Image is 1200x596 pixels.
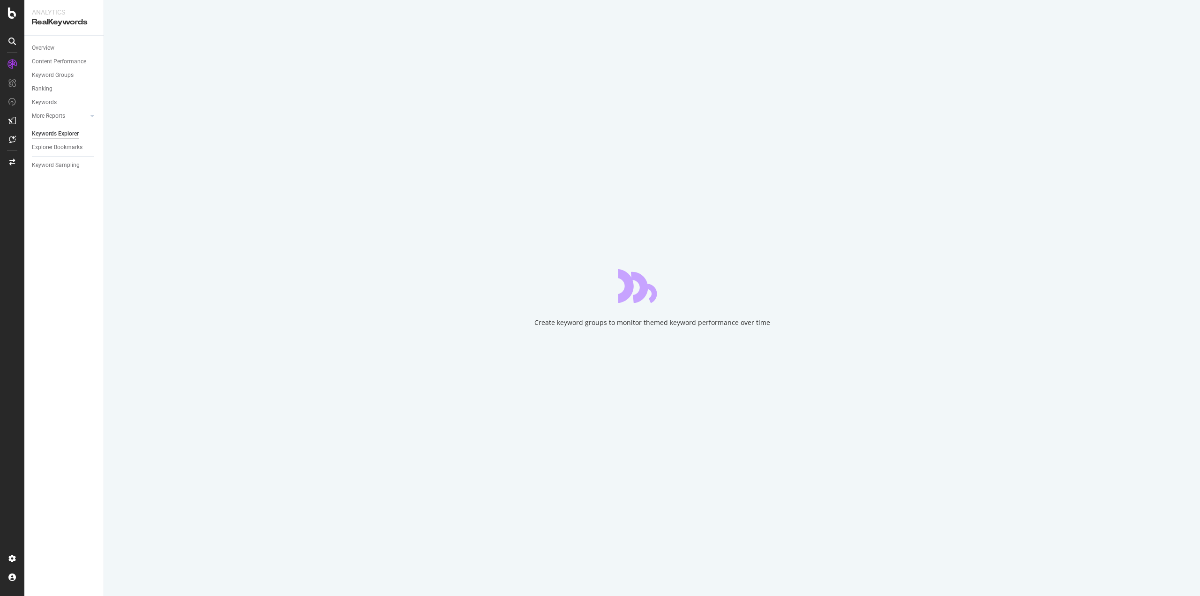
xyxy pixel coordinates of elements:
[534,318,770,327] div: Create keyword groups to monitor themed keyword performance over time
[32,160,97,170] a: Keyword Sampling
[32,98,57,107] div: Keywords
[32,143,82,152] div: Explorer Bookmarks
[32,57,86,67] div: Content Performance
[32,129,79,139] div: Keywords Explorer
[32,57,97,67] a: Content Performance
[32,84,52,94] div: Ranking
[32,43,97,53] a: Overview
[32,98,97,107] a: Keywords
[32,160,80,170] div: Keyword Sampling
[618,269,686,303] div: animation
[32,111,65,121] div: More Reports
[32,84,97,94] a: Ranking
[32,43,54,53] div: Overview
[32,129,97,139] a: Keywords Explorer
[32,143,97,152] a: Explorer Bookmarks
[32,8,96,17] div: Analytics
[32,17,96,28] div: RealKeywords
[32,70,97,80] a: Keyword Groups
[32,111,88,121] a: More Reports
[32,70,74,80] div: Keyword Groups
